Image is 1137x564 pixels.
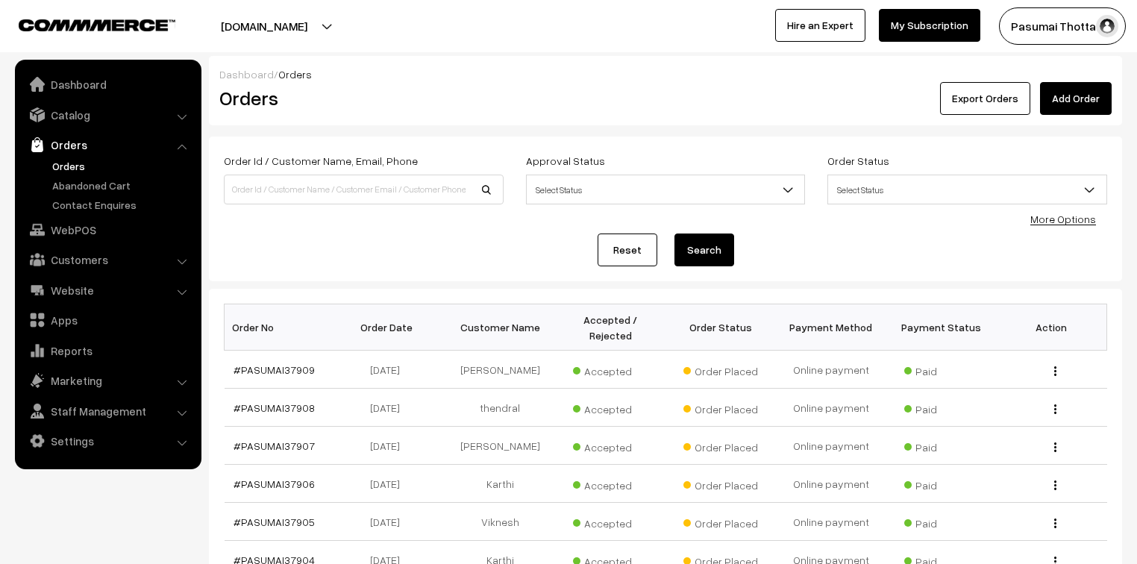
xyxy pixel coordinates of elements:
th: Payment Method [776,304,886,351]
a: Reset [598,234,657,266]
img: Menu [1054,518,1056,528]
td: [DATE] [334,427,445,465]
th: Order Status [665,304,776,351]
span: Paid [904,512,979,531]
td: [DATE] [334,503,445,541]
a: Contact Enquires [48,197,196,213]
a: Hire an Expert [775,9,865,42]
td: Online payment [776,427,886,465]
a: Dashboard [219,68,274,81]
span: Select Status [526,175,806,204]
div: / [219,66,1112,82]
td: Karthi [445,465,555,503]
td: [PERSON_NAME] [445,351,555,389]
img: Menu [1054,366,1056,376]
a: Add Order [1040,82,1112,115]
span: Paid [904,474,979,493]
span: Paid [904,398,979,417]
td: Online payment [776,465,886,503]
th: Customer Name [445,304,555,351]
a: More Options [1030,213,1096,225]
span: Accepted [573,436,648,455]
a: #PASUMAI37906 [234,477,315,490]
label: Approval Status [526,153,605,169]
span: Order Placed [683,474,758,493]
span: Select Status [828,177,1106,203]
a: Marketing [19,367,196,394]
td: [DATE] [334,389,445,427]
th: Order Date [334,304,445,351]
a: My Subscription [879,9,980,42]
a: Staff Management [19,398,196,424]
span: Accepted [573,398,648,417]
a: Orders [19,131,196,158]
th: Payment Status [886,304,997,351]
span: Select Status [827,175,1107,204]
a: Customers [19,246,196,273]
th: Accepted / Rejected [555,304,665,351]
a: Dashboard [19,71,196,98]
td: [DATE] [334,465,445,503]
a: #PASUMAI37907 [234,439,315,452]
span: Order Placed [683,512,758,531]
a: #PASUMAI37908 [234,401,315,414]
span: Paid [904,436,979,455]
td: Viknesh [445,503,555,541]
img: Menu [1054,442,1056,452]
th: Order No [225,304,335,351]
a: COMMMERCE [19,15,149,33]
span: Order Placed [683,436,758,455]
a: Reports [19,337,196,364]
a: Website [19,277,196,304]
button: Export Orders [940,82,1030,115]
a: Abandoned Cart [48,178,196,193]
span: Accepted [573,474,648,493]
img: user [1096,15,1118,37]
label: Order Status [827,153,889,169]
span: Order Placed [683,398,758,417]
td: [DATE] [334,351,445,389]
a: #PASUMAI37905 [234,516,315,528]
a: #PASUMAI37909 [234,363,315,376]
a: Settings [19,427,196,454]
button: [DOMAIN_NAME] [169,7,360,45]
td: thendral [445,389,555,427]
button: Search [674,234,734,266]
span: Order Placed [683,360,758,379]
a: Catalog [19,101,196,128]
span: Paid [904,360,979,379]
img: Menu [1054,404,1056,414]
td: Online payment [776,351,886,389]
span: Select Status [527,177,805,203]
button: Pasumai Thotta… [999,7,1126,45]
a: WebPOS [19,216,196,243]
span: Accepted [573,360,648,379]
a: Orders [48,158,196,174]
td: [PERSON_NAME] [445,427,555,465]
span: Accepted [573,512,648,531]
img: Menu [1054,480,1056,490]
td: Online payment [776,389,886,427]
h2: Orders [219,87,502,110]
a: Apps [19,307,196,333]
input: Order Id / Customer Name / Customer Email / Customer Phone [224,175,504,204]
td: Online payment [776,503,886,541]
label: Order Id / Customer Name, Email, Phone [224,153,418,169]
img: COMMMERCE [19,19,175,31]
span: Orders [278,68,312,81]
th: Action [997,304,1107,351]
